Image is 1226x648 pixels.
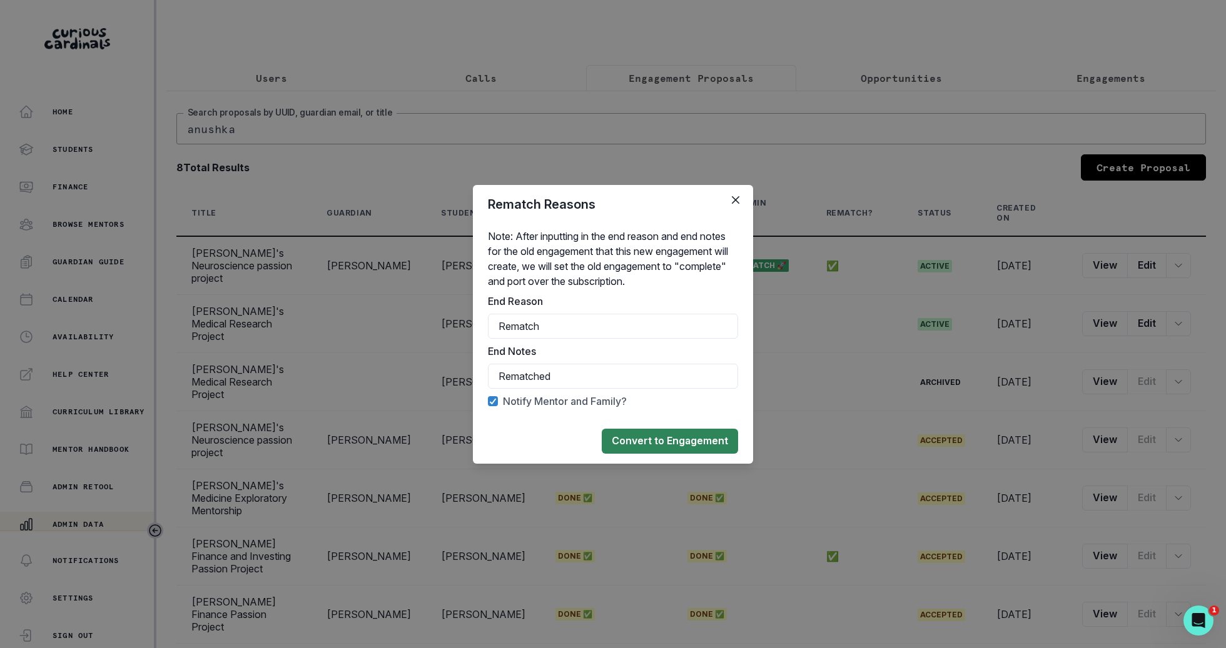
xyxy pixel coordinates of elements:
span: 1 [1209,606,1219,616]
label: End Notes [488,344,731,359]
button: Close [726,190,746,210]
button: Convert to Engagement [602,429,738,454]
iframe: Intercom live chat [1183,606,1213,636]
header: Rematch Reasons [473,185,753,224]
span: Notify Mentor and Family? [503,394,627,409]
label: End Reason [488,294,731,309]
p: Note: After inputting in the end reason and end notes for the old engagement that this new engage... [488,229,738,289]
